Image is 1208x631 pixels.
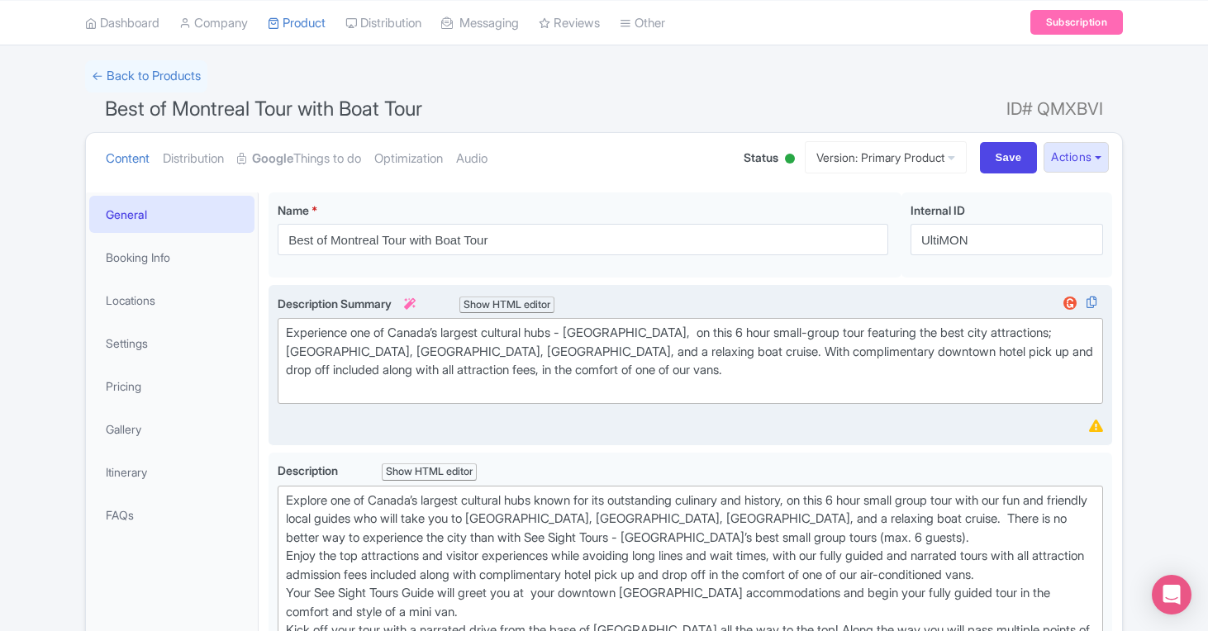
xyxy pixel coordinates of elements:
strong: Google [252,149,293,168]
a: Subscription [1030,10,1123,35]
span: Description Summary [278,297,418,311]
a: ← Back to Products [85,60,207,93]
a: Content [106,133,150,185]
span: Internal ID [911,203,965,217]
a: Distribution [163,133,224,185]
span: Status [744,149,778,166]
a: Settings [89,325,254,362]
a: Booking Info [89,239,254,276]
span: Description [278,463,340,477]
div: Active [782,147,798,173]
span: ID# QMXBVI [1006,93,1103,126]
div: Open Intercom Messenger [1152,575,1191,614]
a: Optimization [374,133,443,185]
a: General [89,196,254,233]
a: FAQs [89,496,254,534]
a: Version: Primary Product [805,141,967,173]
a: Audio [456,133,487,185]
div: Show HTML editor [382,463,477,481]
div: Show HTML editor [459,297,554,314]
button: Actions [1044,142,1109,173]
span: Name [278,203,309,217]
div: Experience one of Canada’s largest cultural hubs - [GEOGRAPHIC_DATA], on this 6 hour small-group ... [286,324,1095,398]
a: Locations [89,282,254,319]
img: getyourguide-review-widget-01-c9ff127aecadc9be5c96765474840e58.svg [1060,295,1080,311]
a: Gallery [89,410,254,448]
a: Itinerary [89,453,254,491]
a: GoogleThings to do [237,133,361,185]
span: Best of Montreal Tour with Boat Tour [105,97,422,121]
a: Pricing [89,368,254,405]
input: Save [980,142,1038,173]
